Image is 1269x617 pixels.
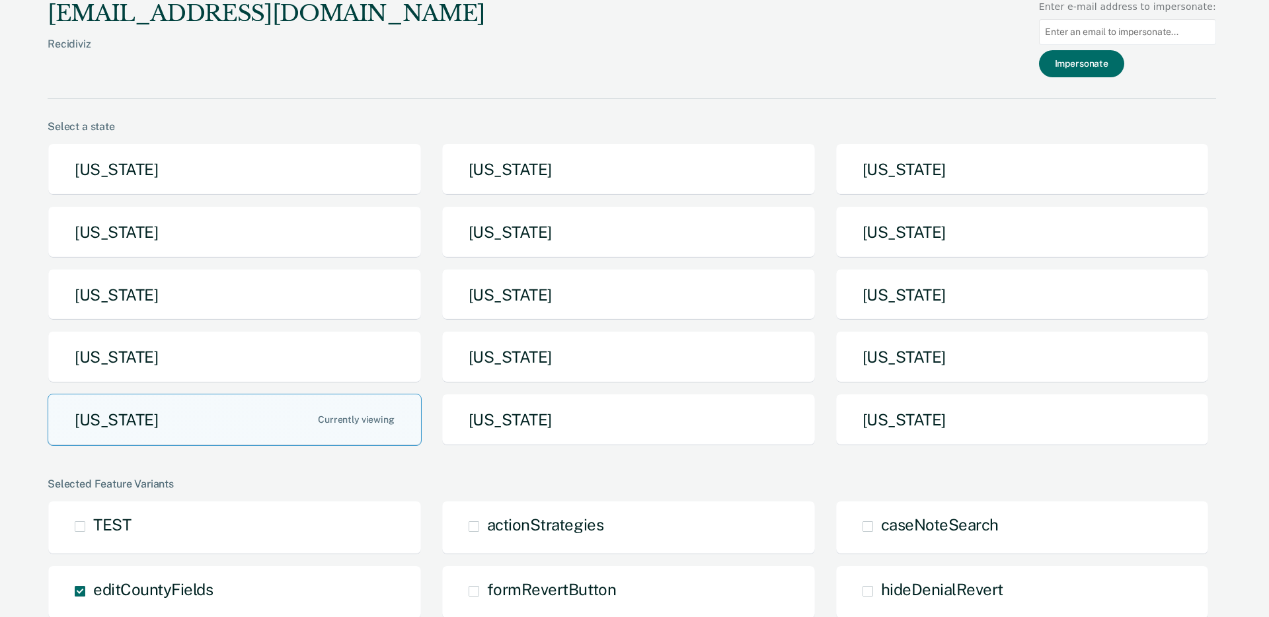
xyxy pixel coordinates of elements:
button: [US_STATE] [442,206,816,258]
button: [US_STATE] [48,143,422,196]
span: hideDenialRevert [881,580,1003,599]
button: [US_STATE] [48,331,422,383]
button: [US_STATE] [442,269,816,321]
span: caseNoteSearch [881,515,999,534]
button: [US_STATE] [442,331,816,383]
span: editCountyFields [93,580,213,599]
button: [US_STATE] [835,206,1210,258]
button: Impersonate [1039,50,1124,77]
div: Selected Feature Variants [48,478,1216,490]
span: actionStrategies [487,515,603,534]
button: [US_STATE] [835,269,1210,321]
div: Recidiviz [48,38,485,71]
span: formRevertButton [487,580,616,599]
div: Select a state [48,120,1216,133]
button: [US_STATE] [835,394,1210,446]
button: [US_STATE] [48,206,422,258]
button: [US_STATE] [442,143,816,196]
button: [US_STATE] [48,394,422,446]
span: TEST [93,515,131,534]
button: [US_STATE] [835,331,1210,383]
button: [US_STATE] [835,143,1210,196]
input: Enter an email to impersonate... [1039,19,1216,45]
button: [US_STATE] [48,269,422,321]
button: [US_STATE] [442,394,816,446]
